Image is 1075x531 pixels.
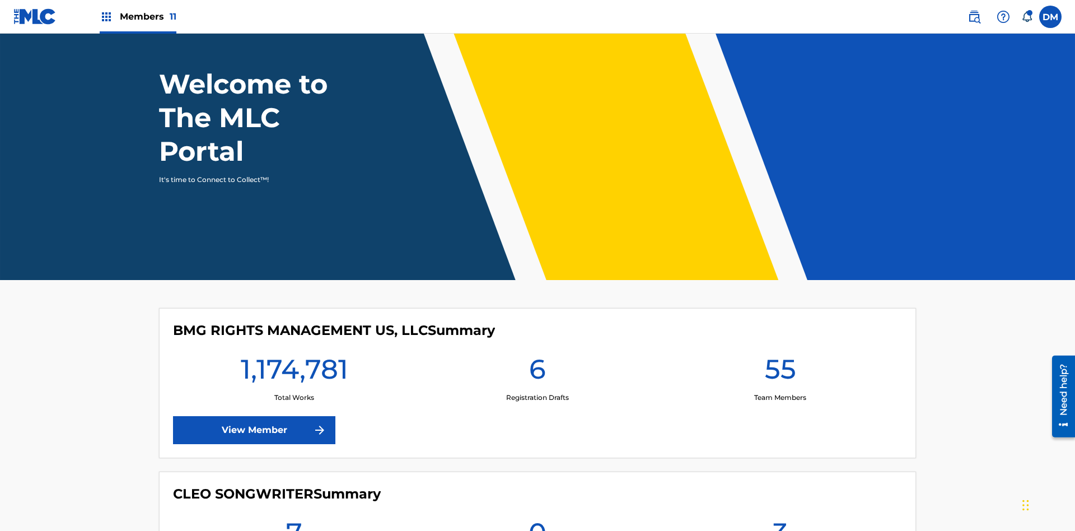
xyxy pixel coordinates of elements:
h1: 55 [765,352,796,393]
p: Total Works [274,393,314,403]
img: Top Rightsholders [100,10,113,24]
h1: Welcome to The MLC Portal [159,67,368,168]
div: User Menu [1039,6,1062,28]
img: f7272a7cc735f4ea7f67.svg [313,423,326,437]
div: Notifications [1021,11,1032,22]
span: Members [120,10,176,23]
img: help [997,10,1010,24]
p: Registration Drafts [506,393,569,403]
div: Help [992,6,1015,28]
span: 11 [170,11,176,22]
a: Public Search [963,6,985,28]
div: Drag [1022,488,1029,522]
iframe: Chat Widget [1019,477,1075,531]
img: MLC Logo [13,8,57,25]
p: Team Members [754,393,806,403]
a: View Member [173,416,335,444]
h4: CLEO SONGWRITER [173,486,381,502]
h4: BMG RIGHTS MANAGEMENT US, LLC [173,322,495,339]
h1: 1,174,781 [241,352,348,393]
h1: 6 [529,352,546,393]
p: It's time to Connect to Collect™! [159,175,353,185]
iframe: Resource Center [1044,351,1075,443]
img: search [968,10,981,24]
